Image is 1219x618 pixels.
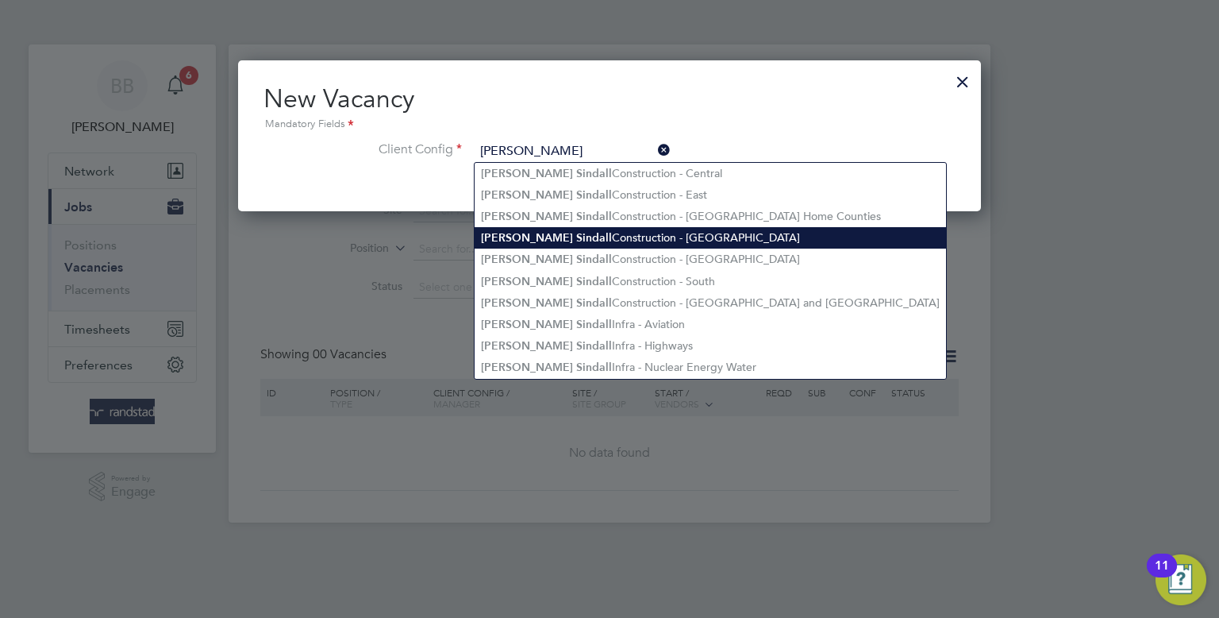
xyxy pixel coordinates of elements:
li: Infra - Aviation [475,314,946,335]
b: [PERSON_NAME] [481,253,573,266]
li: Construction - East [475,184,946,206]
b: [PERSON_NAME] [481,167,573,180]
b: [PERSON_NAME] [481,339,573,353]
b: Sindall [576,296,612,310]
b: [PERSON_NAME] [481,210,573,223]
b: Sindall [576,231,612,245]
b: [PERSON_NAME] [481,318,573,331]
input: Search for... [475,140,671,164]
li: Construction - Central [475,163,946,184]
li: Construction - [GEOGRAPHIC_DATA] Home Counties [475,206,946,227]
li: Construction - [GEOGRAPHIC_DATA] [475,227,946,249]
li: Infra - Highways [475,335,946,357]
b: Sindall [576,361,612,374]
div: 11 [1155,566,1169,586]
li: Construction - South [475,271,946,292]
div: Mandatory Fields [263,116,956,133]
b: Sindall [576,210,612,223]
b: [PERSON_NAME] [481,296,573,310]
label: Client Config [263,141,462,158]
b: [PERSON_NAME] [481,188,573,202]
b: [PERSON_NAME] [481,231,573,245]
b: [PERSON_NAME] [481,275,573,288]
b: Sindall [576,318,612,331]
li: Infra - Nuclear Energy Water [475,357,946,378]
b: [PERSON_NAME] [481,361,573,374]
b: Sindall [576,188,612,202]
b: Sindall [576,253,612,266]
b: Sindall [576,339,612,353]
li: Construction - [GEOGRAPHIC_DATA] and [GEOGRAPHIC_DATA] [475,292,946,314]
li: Construction - [GEOGRAPHIC_DATA] [475,249,946,270]
b: Sindall [576,167,612,180]
h2: New Vacancy [263,83,956,133]
button: Open Resource Center, 11 new notifications [1156,554,1206,605]
b: Sindall [576,275,612,288]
